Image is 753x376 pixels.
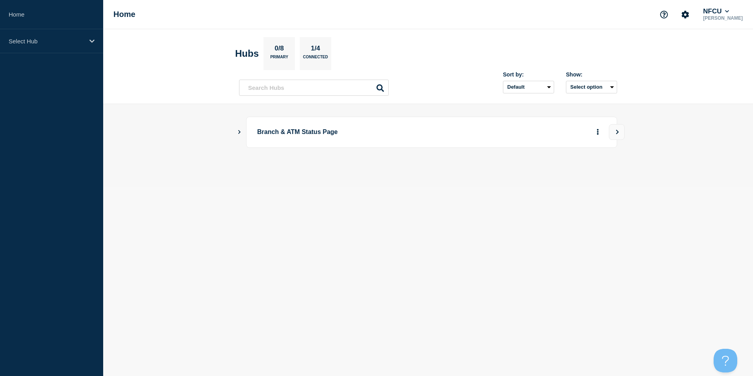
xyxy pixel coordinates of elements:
[609,124,625,140] button: View
[566,71,617,78] div: Show:
[566,81,617,93] button: Select option
[714,349,737,372] iframe: Help Scout Beacon - Open
[272,45,287,55] p: 0/8
[235,48,259,59] h2: Hubs
[113,10,135,19] h1: Home
[593,125,603,140] button: More actions
[303,55,328,63] p: Connected
[701,7,731,15] button: NFCU
[308,45,323,55] p: 1/4
[257,125,475,140] p: Branch & ATM Status Page
[239,80,389,96] input: Search Hubs
[677,6,694,23] button: Account settings
[503,81,554,93] select: Sort by
[503,71,554,78] div: Sort by:
[9,38,84,45] p: Select Hub
[237,129,241,135] button: Show Connected Hubs
[701,15,744,21] p: [PERSON_NAME]
[270,55,288,63] p: Primary
[656,6,672,23] button: Support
